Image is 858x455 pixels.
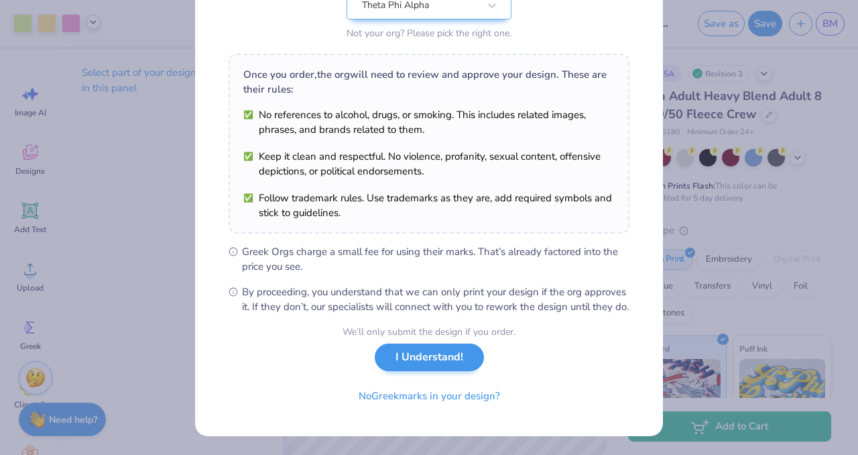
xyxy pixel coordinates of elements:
button: I Understand! [375,344,484,371]
span: By proceeding, you understand that we can only print your design if the org approves it. If they ... [242,285,629,314]
div: We’ll only submit the design if you order. [343,325,515,339]
div: Not your org? Please pick the right one. [347,26,511,40]
span: Greek Orgs charge a small fee for using their marks. That’s already factored into the price you see. [242,244,629,274]
button: NoGreekmarks in your design? [347,383,511,410]
li: Follow trademark rules. Use trademarks as they are, add required symbols and stick to guidelines. [243,191,615,220]
li: No references to alcohol, drugs, or smoking. This includes related images, phrases, and brands re... [243,107,615,137]
div: Once you order, the org will need to review and approve your design. These are their rules: [243,67,615,97]
li: Keep it clean and respectful. No violence, profanity, sexual content, offensive depictions, or po... [243,149,615,179]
